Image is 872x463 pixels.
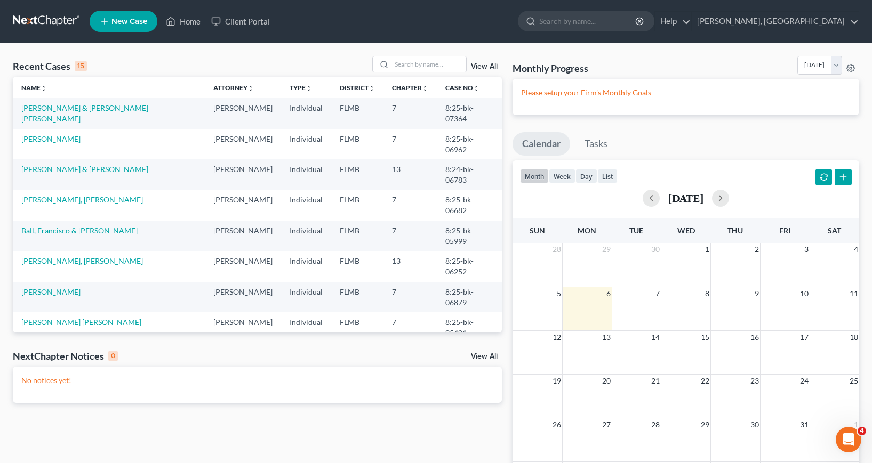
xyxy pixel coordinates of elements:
[205,129,281,159] td: [PERSON_NAME]
[383,282,437,312] td: 7
[281,312,331,343] td: Individual
[161,12,206,31] a: Home
[601,418,612,431] span: 27
[828,226,841,235] span: Sat
[551,243,562,256] span: 28
[383,221,437,251] td: 7
[21,165,148,174] a: [PERSON_NAME] & [PERSON_NAME]
[75,61,87,71] div: 15
[205,282,281,312] td: [PERSON_NAME]
[437,129,502,159] td: 8:25-bk-06962
[700,331,710,344] span: 15
[21,226,138,235] a: Ball, Francisco & [PERSON_NAME]
[575,169,597,183] button: day
[650,375,661,387] span: 21
[383,98,437,128] td: 7
[578,226,596,235] span: Mon
[281,190,331,221] td: Individual
[521,87,851,98] p: Please setup your Firm's Monthly Goals
[727,226,743,235] span: Thu
[21,195,143,204] a: [PERSON_NAME], [PERSON_NAME]
[331,251,383,281] td: FLMB
[383,251,437,281] td: 13
[749,418,760,431] span: 30
[754,287,760,300] span: 9
[601,331,612,344] span: 13
[205,98,281,128] td: [PERSON_NAME]
[654,287,661,300] span: 7
[650,418,661,431] span: 28
[21,134,81,143] a: [PERSON_NAME]
[306,85,312,92] i: unfold_more
[754,243,760,256] span: 2
[539,11,637,31] input: Search by name...
[111,18,147,26] span: New Case
[471,353,498,360] a: View All
[13,60,87,72] div: Recent Cases
[331,98,383,128] td: FLMB
[391,56,466,72] input: Search by name...
[849,287,859,300] span: 11
[437,98,502,128] td: 8:25-bk-07364
[471,63,498,70] a: View All
[849,375,859,387] span: 25
[605,287,612,300] span: 6
[205,251,281,281] td: [PERSON_NAME]
[205,159,281,190] td: [PERSON_NAME]
[437,282,502,312] td: 8:25-bk-06879
[213,84,254,92] a: Attorneyunfold_more
[601,243,612,256] span: 29
[749,331,760,344] span: 16
[700,418,710,431] span: 29
[629,226,643,235] span: Tue
[437,221,502,251] td: 8:25-bk-05999
[692,12,859,31] a: [PERSON_NAME], [GEOGRAPHIC_DATA]
[799,287,810,300] span: 10
[749,375,760,387] span: 23
[556,287,562,300] span: 5
[551,418,562,431] span: 26
[799,331,810,344] span: 17
[445,84,479,92] a: Case Nounfold_more
[677,226,695,235] span: Wed
[700,375,710,387] span: 22
[575,132,617,156] a: Tasks
[799,375,810,387] span: 24
[549,169,575,183] button: week
[383,129,437,159] td: 7
[650,243,661,256] span: 30
[530,226,545,235] span: Sun
[836,427,861,452] iframe: Intercom live chat
[21,256,143,265] a: [PERSON_NAME], [PERSON_NAME]
[369,85,375,92] i: unfold_more
[247,85,254,92] i: unfold_more
[331,282,383,312] td: FLMB
[779,226,790,235] span: Fri
[41,85,47,92] i: unfold_more
[650,331,661,344] span: 14
[668,192,703,204] h2: [DATE]
[108,351,118,361] div: 0
[205,312,281,343] td: [PERSON_NAME]
[655,12,691,31] a: Help
[392,84,428,92] a: Chapterunfold_more
[551,331,562,344] span: 12
[205,221,281,251] td: [PERSON_NAME]
[21,318,141,327] a: [PERSON_NAME] [PERSON_NAME]
[513,62,588,75] h3: Monthly Progress
[21,287,81,296] a: [PERSON_NAME]
[340,84,375,92] a: Districtunfold_more
[437,312,502,343] td: 8:25-bk-05401
[331,129,383,159] td: FLMB
[281,251,331,281] td: Individual
[205,190,281,221] td: [PERSON_NAME]
[206,12,275,31] a: Client Portal
[704,287,710,300] span: 8
[21,103,148,123] a: [PERSON_NAME] & [PERSON_NAME] [PERSON_NAME]
[331,312,383,343] td: FLMB
[853,243,859,256] span: 4
[601,375,612,387] span: 20
[383,312,437,343] td: 7
[281,98,331,128] td: Individual
[551,375,562,387] span: 19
